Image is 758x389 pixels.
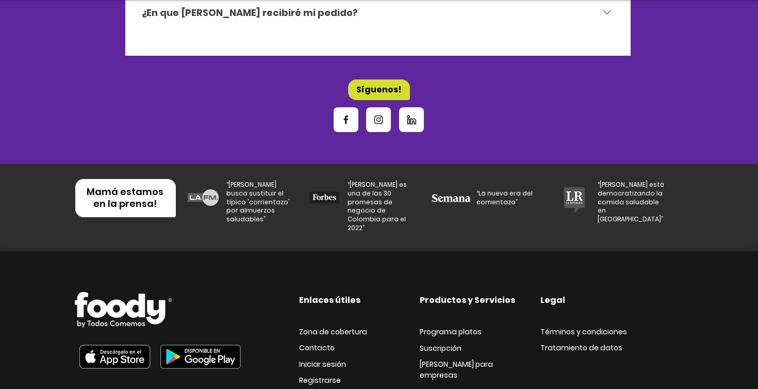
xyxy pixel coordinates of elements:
[334,107,358,132] a: Facebook
[420,343,462,353] span: Suscripción
[299,376,341,385] a: Registrarse
[226,180,290,223] span: “[PERSON_NAME] busca sustituir el típico 'corrientazo' por almuerzos saludables”
[75,339,155,375] img: Foody app movil en App Store.png
[540,327,627,337] span: Términos y condiciones
[299,344,335,352] a: Contacto
[420,327,482,337] span: Programa platos
[559,185,590,215] img: lrepublica.png
[431,193,472,203] img: Semana_(Colombia)_logo 1_edited.png
[155,339,246,375] img: Foody app movil en Play Store.png
[299,327,367,337] span: Zona de cobertura
[540,294,565,306] span: Legal
[87,185,163,210] span: Mamá estamos en la prensa!
[348,180,407,232] span: “[PERSON_NAME] es una de las 30 promesas de negocio de Colombia para el 2022”
[142,6,358,19] h3: ¿En que [PERSON_NAME] recibiré mi pedido?
[476,189,533,206] span: “La nueva era del corrientazo”
[299,343,335,353] span: Contacto
[356,84,401,95] span: Síguenos!
[299,360,346,369] a: Iniciar sesión
[420,294,515,306] span: Productos y Servicios
[540,344,622,352] a: Tratamiento de datos
[420,360,493,380] a: [PERSON_NAME] para empresas
[366,107,391,132] a: Instagram
[540,328,627,336] a: Términos y condiciones
[299,359,346,369] span: Iniciar sesión
[75,292,172,328] img: Logo_Foody V2.0.0 (2).png
[399,107,424,132] a: Linkedin
[420,328,482,336] a: Programa platos
[309,189,340,206] img: forbes.png
[540,343,622,353] span: Tratamiento de datos
[420,359,493,380] span: [PERSON_NAME] para empresas
[299,294,360,306] span: Enlaces útiles
[188,189,219,206] img: lafm.png
[698,329,748,379] iframe: Messagebird Livechat Widget
[598,180,664,223] span: “[PERSON_NAME] está democratizando la comida saludable en [GEOGRAPHIC_DATA]”
[420,344,462,353] a: Suscripción
[299,328,367,336] a: Zona de cobertura
[299,375,341,385] span: Registrarse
